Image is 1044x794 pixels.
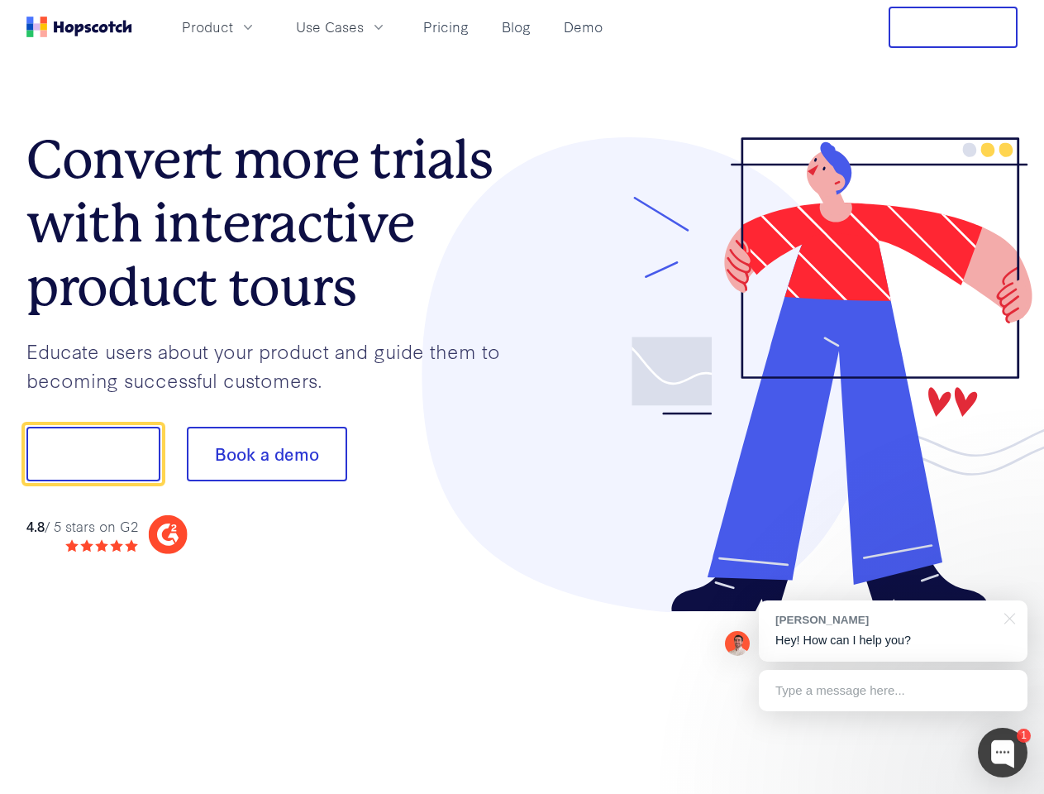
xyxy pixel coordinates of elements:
a: Demo [557,13,609,41]
div: 1 [1017,729,1031,743]
img: Mark Spera [725,631,750,656]
a: Home [26,17,132,37]
p: Hey! How can I help you? [775,632,1011,649]
span: Product [182,17,233,37]
a: Pricing [417,13,475,41]
div: / 5 stars on G2 [26,516,138,537]
p: Educate users about your product and guide them to becoming successful customers. [26,337,522,394]
button: Free Trial [889,7,1018,48]
span: Use Cases [296,17,364,37]
h1: Convert more trials with interactive product tours [26,128,522,318]
div: Type a message here... [759,670,1027,711]
strong: 4.8 [26,516,45,535]
a: Blog [495,13,537,41]
button: Book a demo [187,427,347,481]
div: [PERSON_NAME] [775,612,994,628]
button: Show me! [26,427,160,481]
button: Product [172,13,266,41]
button: Use Cases [286,13,397,41]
